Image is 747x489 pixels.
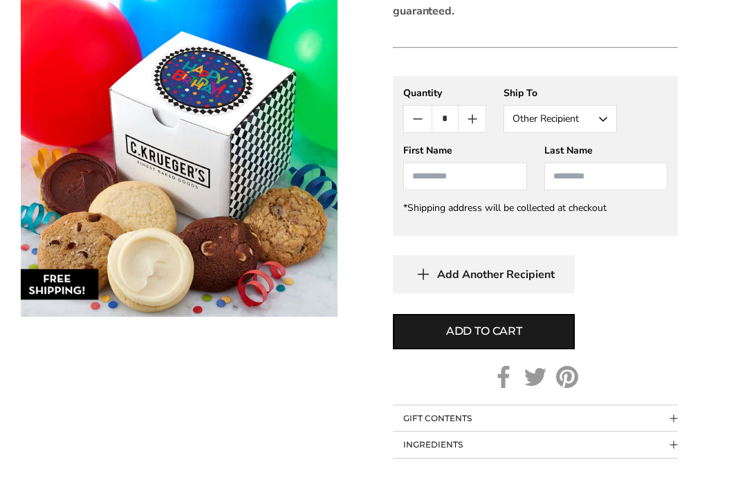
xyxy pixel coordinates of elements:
[393,432,678,459] button: Collapsible block button
[403,87,486,100] div: Quantity
[524,367,546,389] a: Twitter
[404,107,431,133] button: Count minus
[393,77,678,237] gfm-form: New recipient
[446,324,522,340] span: Add to cart
[393,406,678,432] button: Collapsible block button
[393,256,575,294] button: Add Another Recipient
[403,202,667,215] div: *Shipping address will be collected at checkout
[492,367,515,389] a: Facebook
[437,268,555,282] span: Add Another Recipient
[432,107,459,133] input: Quantity
[504,87,617,100] div: Ship To
[544,163,667,191] input: Last Name
[504,106,617,133] button: Other Recipient
[403,145,526,158] div: First Name
[544,145,667,158] div: Last Name
[459,107,486,133] button: Count plus
[11,436,143,478] iframe: Sign Up via Text for Offers
[403,163,526,191] input: First Name
[393,315,575,350] button: Add to cart
[556,367,578,389] a: Pinterest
